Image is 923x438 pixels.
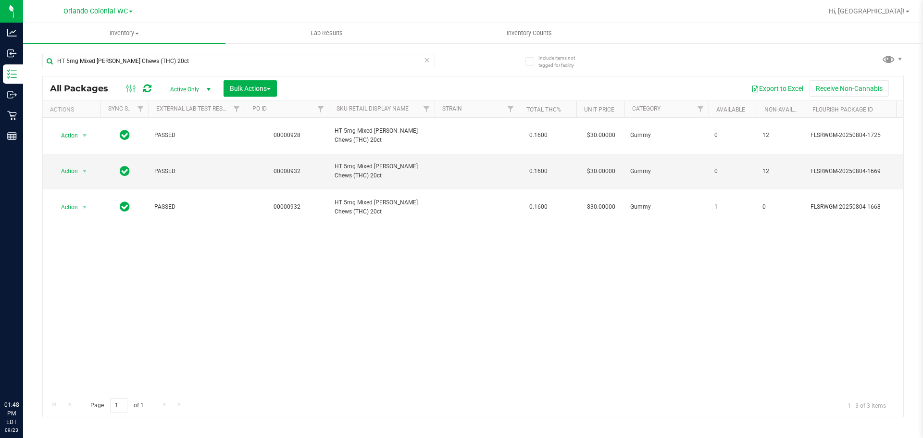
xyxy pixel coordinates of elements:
[762,167,799,176] span: 12
[630,202,703,212] span: Gummy
[23,23,225,43] a: Inventory
[298,29,356,38] span: Lab Results
[7,90,17,100] inline-svg: Outbound
[442,105,462,112] a: Strain
[337,105,409,112] a: SKU Retail Display Name
[503,101,519,117] a: Filter
[52,200,78,214] span: Action
[156,105,232,112] a: External Lab Test Result
[419,101,435,117] a: Filter
[829,7,905,15] span: Hi, [GEOGRAPHIC_DATA]!
[582,164,620,178] span: $30.00000
[154,167,239,176] span: PASSED
[714,131,751,140] span: 0
[764,106,807,113] a: Non-Available
[762,131,799,140] span: 12
[630,167,703,176] span: Gummy
[714,167,751,176] span: 0
[274,168,300,175] a: 00000932
[154,131,239,140] span: PASSED
[494,29,565,38] span: Inventory Counts
[52,129,78,142] span: Action
[811,167,905,176] span: FLSRWGM-20250804-1669
[582,128,620,142] span: $30.00000
[108,105,145,112] a: Sync Status
[50,106,97,113] div: Actions
[810,80,889,97] button: Receive Non-Cannabis
[524,200,552,214] span: 0.1600
[10,361,38,390] iframe: Resource center
[630,131,703,140] span: Gummy
[811,131,905,140] span: FLSRWGM-20250804-1725
[79,164,91,178] span: select
[335,198,429,216] span: HT 5mg Mixed [PERSON_NAME] Chews (THC) 20ct
[225,23,428,43] a: Lab Results
[82,398,151,413] span: Page of 1
[274,132,300,138] a: 00000928
[811,202,905,212] span: FLSRWGM-20250804-1668
[63,7,128,15] span: Orlando Colonial WC
[274,203,300,210] a: 00000932
[632,105,661,112] a: Category
[230,85,271,92] span: Bulk Actions
[4,400,19,426] p: 01:48 PM EDT
[252,105,267,112] a: PO ID
[840,398,894,413] span: 1 - 3 of 3 items
[538,54,586,69] span: Include items not tagged for facility
[52,164,78,178] span: Action
[7,111,17,120] inline-svg: Retail
[110,398,127,413] input: 1
[42,54,435,68] input: Search Package ID, Item Name, SKU, Lot or Part Number...
[745,80,810,97] button: Export to Excel
[524,128,552,142] span: 0.1600
[28,360,40,371] iframe: Resource center unread badge
[716,106,745,113] a: Available
[582,200,620,214] span: $30.00000
[693,101,709,117] a: Filter
[4,426,19,434] p: 09/23
[524,164,552,178] span: 0.1600
[229,101,245,117] a: Filter
[224,80,277,97] button: Bulk Actions
[335,162,429,180] span: HT 5mg Mixed [PERSON_NAME] Chews (THC) 20ct
[714,202,751,212] span: 1
[7,28,17,38] inline-svg: Analytics
[428,23,630,43] a: Inventory Counts
[23,29,225,38] span: Inventory
[762,202,799,212] span: 0
[335,126,429,145] span: HT 5mg Mixed [PERSON_NAME] Chews (THC) 20ct
[79,129,91,142] span: select
[7,131,17,141] inline-svg: Reports
[133,101,149,117] a: Filter
[424,54,430,66] span: Clear
[7,49,17,58] inline-svg: Inbound
[154,202,239,212] span: PASSED
[120,164,130,178] span: In Sync
[120,128,130,142] span: In Sync
[526,106,561,113] a: Total THC%
[584,106,614,113] a: Unit Price
[812,106,873,113] a: Flourish Package ID
[120,200,130,213] span: In Sync
[7,69,17,79] inline-svg: Inventory
[313,101,329,117] a: Filter
[79,200,91,214] span: select
[50,83,118,94] span: All Packages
